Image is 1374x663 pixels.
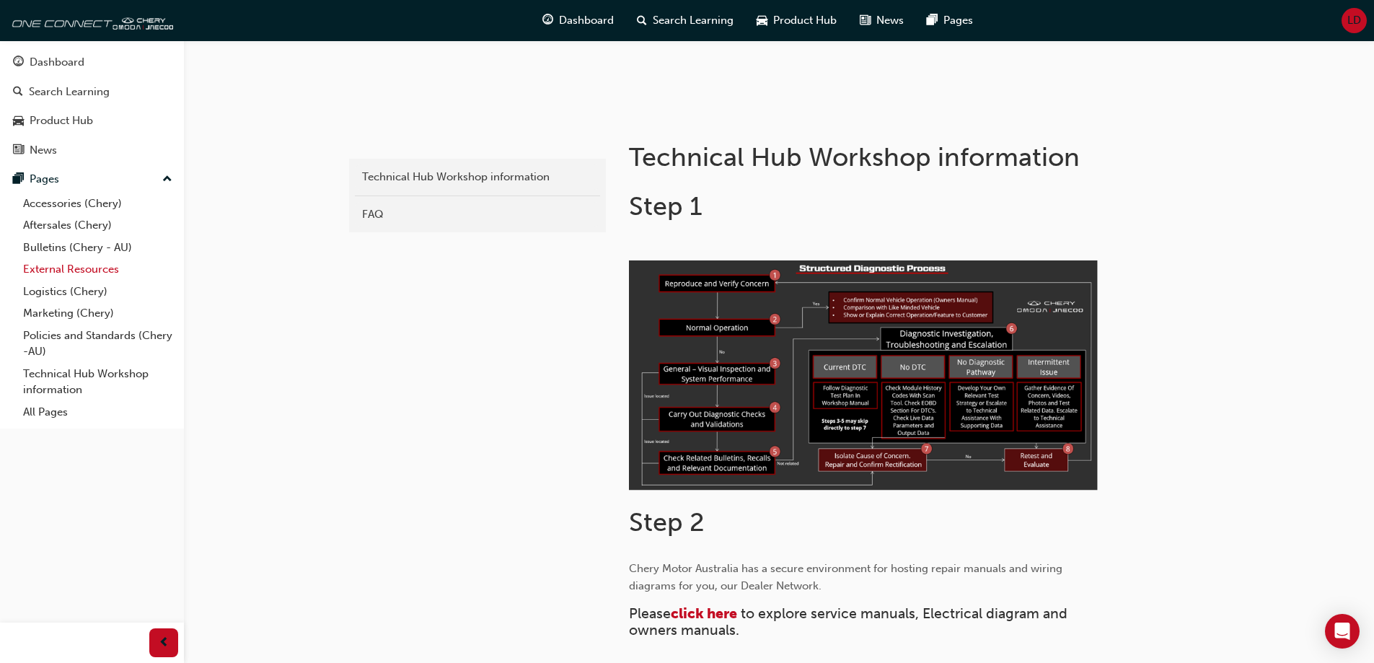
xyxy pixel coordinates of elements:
a: Accessories (Chery) [17,193,178,215]
div: FAQ [362,206,593,223]
span: Chery Motor Australia has a secure environment for hosting repair manuals and wiring diagrams for... [629,562,1065,592]
button: LD [1342,8,1367,33]
span: pages-icon [927,12,938,30]
button: Pages [6,166,178,193]
div: Pages [30,171,59,188]
span: Step 1 [629,190,703,221]
button: DashboardSearch LearningProduct HubNews [6,46,178,166]
span: Dashboard [559,12,614,29]
span: up-icon [162,170,172,189]
span: car-icon [13,115,24,128]
span: Step 2 [629,506,705,537]
span: Pages [943,12,973,29]
a: search-iconSearch Learning [625,6,745,35]
a: Marketing (Chery) [17,302,178,325]
div: Open Intercom Messenger [1325,614,1360,649]
a: Aftersales (Chery) [17,214,178,237]
span: Search Learning [653,12,734,29]
div: News [30,142,57,159]
img: oneconnect [7,6,173,35]
div: Product Hub [30,113,93,129]
a: Technical Hub Workshop information [17,363,178,401]
a: Search Learning [6,79,178,105]
a: click here [671,605,737,622]
span: guage-icon [13,56,24,69]
span: prev-icon [159,634,169,652]
a: Bulletins (Chery - AU) [17,237,178,259]
a: Logistics (Chery) [17,281,178,303]
span: guage-icon [542,12,553,30]
span: Product Hub [773,12,837,29]
a: news-iconNews [848,6,915,35]
span: pages-icon [13,173,24,186]
span: News [876,12,904,29]
div: Dashboard [30,54,84,71]
span: news-icon [13,144,24,157]
span: LD [1347,12,1361,29]
span: Please [629,605,671,622]
a: Dashboard [6,49,178,76]
a: guage-iconDashboard [531,6,625,35]
a: Product Hub [6,107,178,134]
div: Technical Hub Workshop information [362,169,593,185]
a: FAQ [355,202,600,227]
a: Policies and Standards (Chery -AU) [17,325,178,363]
a: News [6,137,178,164]
a: pages-iconPages [915,6,985,35]
a: External Resources [17,258,178,281]
span: news-icon [860,12,871,30]
h1: Technical Hub Workshop information [629,141,1102,173]
a: All Pages [17,401,178,423]
a: car-iconProduct Hub [745,6,848,35]
a: Technical Hub Workshop information [355,164,600,190]
span: car-icon [757,12,767,30]
div: Search Learning [29,84,110,100]
span: search-icon [637,12,647,30]
span: to explore service manuals, Electrical diagram and owners manuals. [629,605,1071,638]
span: search-icon [13,86,23,99]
